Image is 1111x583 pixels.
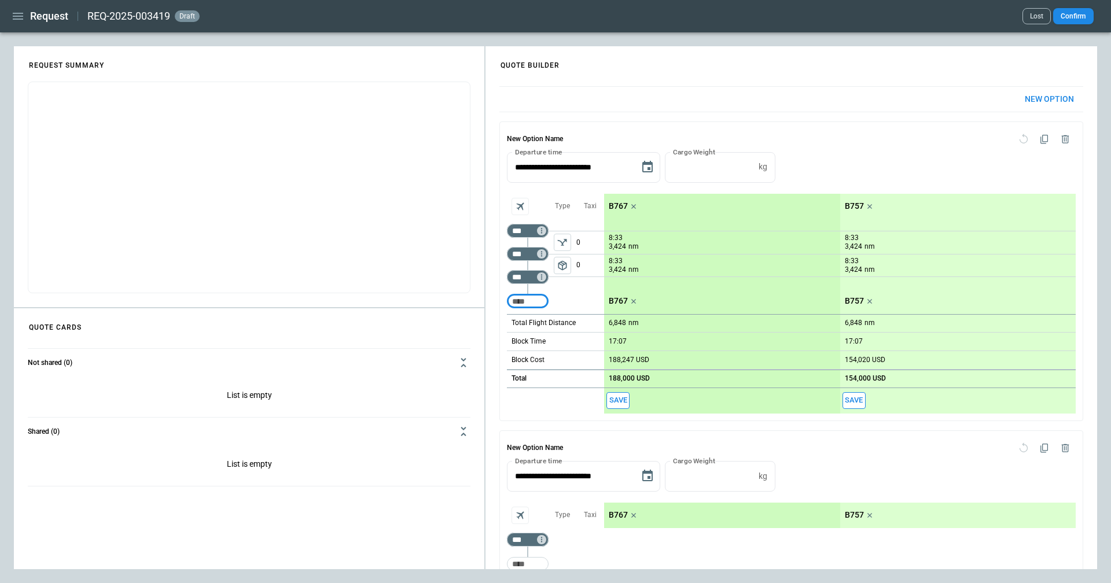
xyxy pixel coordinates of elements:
div: Not found [507,533,549,547]
p: B757 [845,201,864,211]
p: nm [864,242,875,252]
button: left aligned [554,234,571,251]
p: B757 [845,510,864,520]
button: Lost [1022,8,1051,24]
button: Choose date, selected date is Aug 6, 2025 [636,156,659,179]
div: Too short [507,270,549,284]
p: 3,424 [845,242,862,252]
div: Not shared (0) [28,377,470,417]
span: Save this aircraft quote and copy details to clipboard [606,392,630,409]
h4: QUOTE CARDS [15,311,95,337]
h6: Not shared (0) [28,359,72,367]
h6: New Option Name [507,129,563,150]
h6: New Option Name [507,438,563,459]
p: nm [864,265,875,275]
p: 3,424 [845,265,862,275]
span: Save this aircraft quote and copy details to clipboard [843,392,866,409]
p: Type [555,201,570,211]
button: Shared (0) [28,418,470,445]
p: 8:33 [845,257,859,265]
p: 154,000 USD [845,374,886,383]
span: Delete quote option [1055,129,1076,150]
div: scrollable content [604,503,1076,528]
p: 8:33 [845,234,859,242]
p: Block Time [512,337,546,346]
div: Too short [507,294,549,308]
button: Save [606,392,630,409]
button: Confirm [1053,8,1094,24]
button: Choose date, selected date is Aug 6, 2025 [636,464,659,488]
span: Reset quote option [1013,129,1034,150]
h6: Total [512,375,527,382]
p: 154,020 USD [845,356,885,364]
p: nm [628,318,639,328]
label: Cargo Weight [673,456,715,466]
p: nm [864,318,875,328]
p: 3,424 [609,242,626,252]
p: kg [759,471,767,481]
button: Save [843,392,866,409]
p: 0 [576,254,604,276]
h4: REQUEST SUMMARY [15,49,118,75]
h4: QUOTE BUILDER [487,49,573,75]
p: 188,000 USD [609,374,650,383]
span: Delete quote option [1055,438,1076,459]
label: Departure time [515,456,562,466]
h1: Request [30,9,68,23]
span: Type of sector [554,234,571,251]
div: Too short [507,557,549,571]
label: Departure time [515,147,562,157]
p: B767 [609,201,628,211]
p: 17:07 [609,337,627,346]
p: B767 [609,296,628,306]
p: kg [759,162,767,172]
p: Total Flight Distance [512,318,576,328]
span: Aircraft selection [512,198,529,215]
p: Taxi [584,510,597,520]
p: nm [628,265,639,275]
button: left aligned [554,257,571,274]
p: List is empty [28,445,470,486]
p: 188,247 USD [609,356,649,364]
p: B767 [609,510,628,520]
div: Not found [507,247,549,261]
span: Type of sector [554,257,571,274]
p: nm [628,242,639,252]
p: Taxi [584,201,597,211]
span: draft [177,12,197,20]
span: Reset quote option [1013,438,1034,459]
p: 8:33 [609,234,623,242]
p: 6,848 [609,319,626,327]
div: Not shared (0) [28,445,470,486]
p: Block Cost [512,355,545,365]
button: New Option [1016,87,1083,112]
p: B757 [845,296,864,306]
span: Duplicate quote option [1034,438,1055,459]
p: Type [555,510,570,520]
div: Not found [507,224,549,238]
h6: Shared (0) [28,428,60,436]
button: Not shared (0) [28,349,470,377]
div: scrollable content [604,194,1076,414]
p: 6,848 [845,319,862,327]
h2: REQ-2025-003419 [87,9,170,23]
p: 3,424 [609,265,626,275]
span: Duplicate quote option [1034,129,1055,150]
span: package_2 [557,260,568,271]
p: 17:07 [845,337,863,346]
p: 8:33 [609,257,623,265]
label: Cargo Weight [673,147,715,157]
span: Aircraft selection [512,507,529,524]
p: 0 [576,231,604,254]
p: List is empty [28,377,470,417]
